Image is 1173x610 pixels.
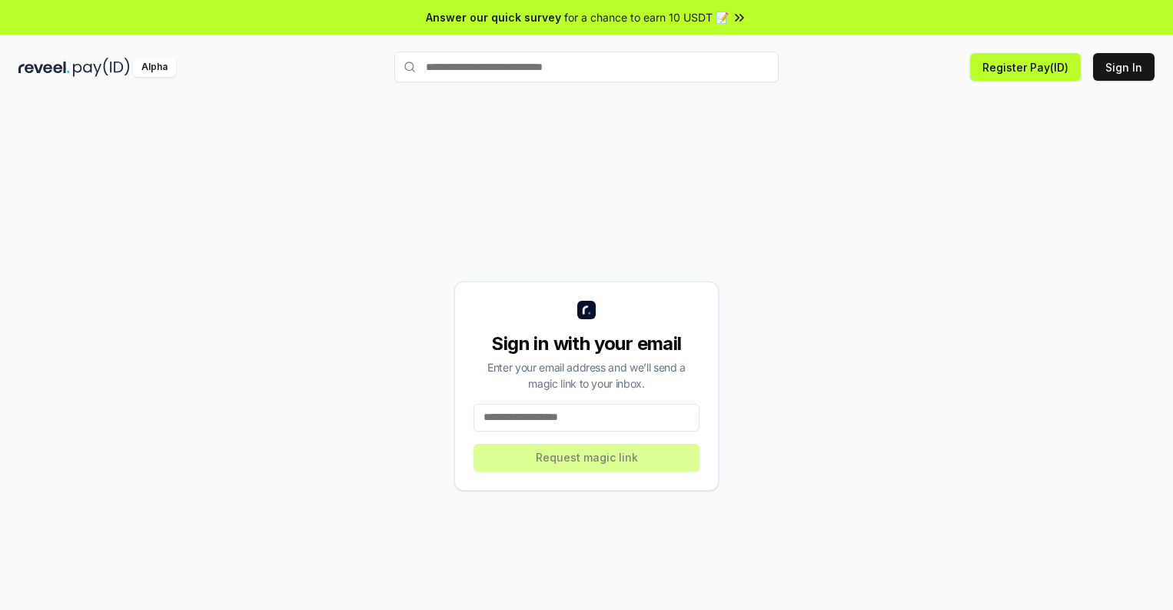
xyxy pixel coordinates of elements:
img: reveel_dark [18,58,70,77]
img: pay_id [73,58,130,77]
img: logo_small [577,301,596,319]
div: Enter your email address and we’ll send a magic link to your inbox. [474,359,699,392]
span: Answer our quick survey [426,9,561,25]
div: Sign in with your email [474,332,699,356]
button: Register Pay(ID) [970,53,1081,81]
button: Sign In [1093,53,1155,81]
span: for a chance to earn 10 USDT 📝 [564,9,729,25]
div: Alpha [133,58,176,77]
